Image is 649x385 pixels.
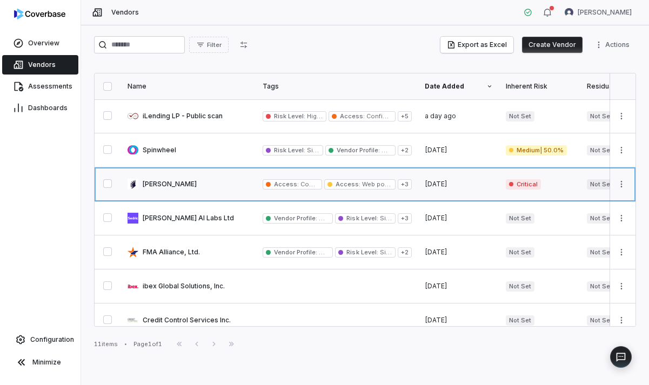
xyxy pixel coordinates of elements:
[28,82,72,91] span: Assessments
[613,142,630,158] button: More actions
[28,39,59,48] span: Overview
[340,112,365,120] span: Access :
[207,41,222,49] span: Filter
[425,214,447,222] span: [DATE]
[2,33,78,53] a: Overview
[578,8,632,17] span: [PERSON_NAME]
[4,352,76,373] button: Minimize
[425,316,447,324] span: [DATE]
[346,214,378,222] span: Risk Level :
[587,213,615,224] span: Not Set
[591,37,636,53] button: More actions
[613,210,630,226] button: More actions
[274,214,317,222] span: Vendor Profile :
[2,98,78,118] a: Dashboards
[305,112,346,120] span: High / Critical
[425,82,493,91] div: Date Added
[613,278,630,294] button: More actions
[274,146,305,154] span: Risk Level :
[274,180,299,188] span: Access :
[124,340,127,348] div: •
[425,248,447,256] span: [DATE]
[506,145,567,156] span: Medium | 50.0%
[506,179,541,190] span: Critical
[360,180,432,188] span: Web portal / dashboard
[365,112,418,120] span: Confidential Data
[111,8,139,17] span: Vendors
[506,281,534,292] span: Not Set
[94,340,118,348] div: 11 items
[440,37,513,53] button: Export as Excel
[506,111,534,121] span: Not Set
[317,248,352,256] span: Operations
[32,358,61,367] span: Minimize
[587,315,615,326] span: Not Set
[506,213,534,224] span: Not Set
[425,112,456,120] span: a day ago
[425,282,447,290] span: [DATE]
[189,37,229,53] button: Filter
[378,248,412,256] span: Significant
[305,146,339,154] span: Significant
[587,145,615,156] span: Not Set
[613,176,630,192] button: More actions
[587,179,615,190] span: Not Set
[128,82,250,91] div: Name
[378,214,412,222] span: Significant
[613,244,630,260] button: More actions
[506,82,574,91] div: Inherent Risk
[263,82,412,91] div: Tags
[522,37,583,53] button: Create Vendor
[346,248,378,256] span: Risk Level :
[4,330,76,349] a: Configuration
[587,281,615,292] span: Not Set
[398,179,412,190] span: + 3
[425,180,447,188] span: [DATE]
[337,146,380,154] span: Vendor Profile :
[133,340,162,348] div: Page 1 of 1
[398,213,412,224] span: + 3
[398,247,412,258] span: + 2
[14,9,65,19] img: Coverbase logo
[587,111,615,121] span: Not Set
[274,248,317,256] span: Vendor Profile :
[425,146,447,154] span: [DATE]
[28,60,56,69] span: Vendors
[398,145,412,156] span: + 2
[317,214,352,222] span: Operations
[613,108,630,124] button: More actions
[30,335,74,344] span: Configuration
[613,312,630,328] button: More actions
[299,180,352,188] span: Confidential Data
[558,4,638,21] button: Emily Spong avatar[PERSON_NAME]
[2,77,78,96] a: Assessments
[28,104,68,112] span: Dashboards
[336,180,360,188] span: Access :
[398,111,412,121] span: + 5
[587,247,615,258] span: Not Set
[565,8,573,17] img: Emily Spong avatar
[2,55,78,75] a: Vendors
[506,247,534,258] span: Not Set
[506,315,534,326] span: Not Set
[380,146,415,154] span: Operations
[274,112,305,120] span: Risk Level :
